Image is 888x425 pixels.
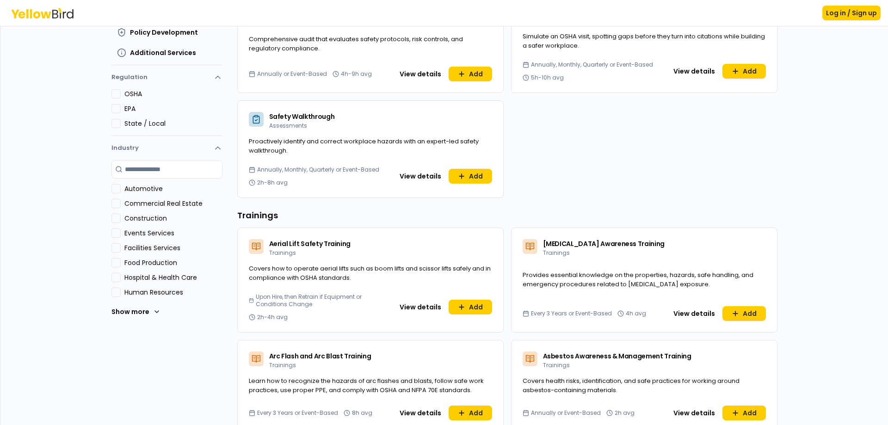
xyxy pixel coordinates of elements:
button: View details [394,169,447,184]
span: Comprehensive audit that evaluates safety protocols, risk controls, and regulatory compliance. [249,35,463,53]
span: Provides essential knowledge on the properties, hazards, safe handling, and emergency procedures ... [523,271,753,289]
label: Food Production [124,258,222,267]
button: Add [722,64,766,79]
button: View details [668,306,721,321]
button: Show more [111,302,160,321]
button: View details [394,300,447,314]
span: 4h avg [626,310,646,317]
button: Regulation [111,69,222,89]
span: Proactively identify and correct workplace hazards with an expert-led safety walkthrough. [249,137,479,155]
button: Add [722,306,766,321]
span: Every 3 Years or Event-Based [257,409,338,417]
span: Arc Flash and Arc Blast Training [269,351,371,361]
label: Human Resources [124,288,222,297]
label: Hospital & Health Care [124,273,222,282]
span: Annually or Event-Based [257,70,327,78]
label: Automotive [124,184,222,193]
button: View details [668,64,721,79]
span: Simulate an OSHA visit, spotting gaps before they turn into citations while building a safer work... [523,32,765,50]
button: Additional Services [111,44,222,61]
div: Industry [111,160,222,328]
label: EPA [124,104,222,113]
span: 2h-4h avg [257,314,288,321]
button: View details [394,406,447,420]
label: State / Local [124,119,222,128]
span: Trainings [269,361,296,369]
span: 4h-9h avg [341,70,372,78]
span: Trainings [543,249,570,257]
span: Covers health risks, identification, and safe practices for working around asbestos-containing ma... [523,376,740,394]
label: Facilities Services [124,243,222,253]
span: Covers how to operate aerial lifts such as boom lifts and scissor lifts safely and in compliance ... [249,264,491,282]
span: Annually, Monthly, Quarterly or Event-Based [257,166,379,173]
button: Add [449,169,492,184]
span: Assessments [269,122,307,129]
label: Events Services [124,228,222,238]
span: Every 3 Years or Event-Based [531,310,612,317]
span: [MEDICAL_DATA] Awareness Training [543,239,665,248]
div: Regulation [111,89,222,136]
span: Policy Development [130,28,198,37]
button: Add [449,300,492,314]
span: Aerial Lift Safety Training [269,239,351,248]
label: OSHA [124,89,222,99]
span: Trainings [269,249,296,257]
h3: Trainings [237,209,777,222]
button: Log in / Sign up [822,6,881,20]
button: Add [449,406,492,420]
span: Asbestos Awareness & Management Training [543,351,691,361]
span: 2h-8h avg [257,179,288,186]
label: Commercial Real Estate [124,199,222,208]
span: 8h avg [352,409,372,417]
label: Construction [124,214,222,223]
button: View details [668,406,721,420]
button: Add [722,406,766,420]
span: Learn how to recognize the hazards of arc flashes and blasts, follow safe work practices, use pro... [249,376,484,394]
button: Industry [111,136,222,160]
span: Additional Services [130,48,196,57]
button: Policy Development [111,24,222,41]
span: 5h-10h avg [531,74,564,81]
span: Upon Hire, then Retrain if Equipment or Conditions Change [256,293,390,308]
button: Add [449,67,492,81]
span: 2h avg [615,409,635,417]
span: Annually, Monthly, Quarterly or Event-Based [531,61,653,68]
button: View details [394,67,447,81]
span: Annually or Event-Based [531,409,601,417]
span: Trainings [543,361,570,369]
span: Safety Walkthrough [269,112,335,121]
